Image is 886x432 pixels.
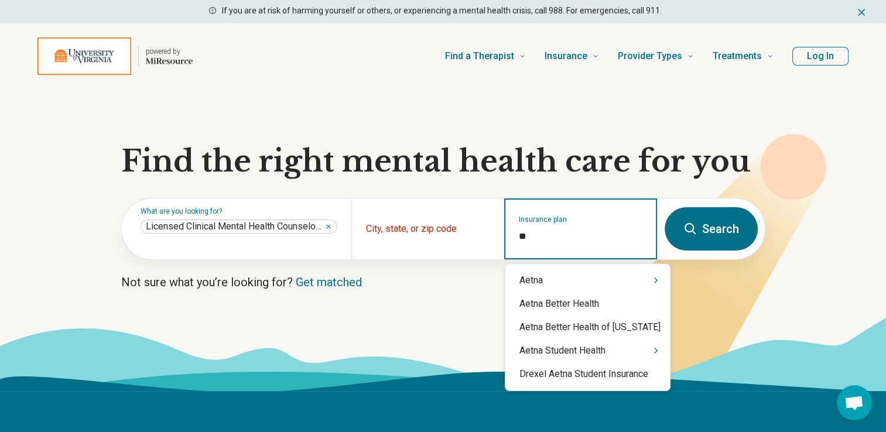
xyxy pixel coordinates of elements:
div: Licensed Clinical Mental Health Counselor (LCMHC) [141,220,337,234]
label: What are you looking for? [141,208,337,215]
span: Find a Therapist [445,48,514,64]
div: Aetna Better Health of [US_STATE] [505,316,670,339]
button: Search [665,207,758,251]
p: Not sure what you’re looking for? [121,274,765,290]
span: Insurance [545,48,587,64]
span: Treatments [713,48,762,64]
span: Provider Types [618,48,682,64]
div: Aetna Better Health [505,292,670,316]
div: Aetna Student Health [505,339,670,362]
p: powered by [146,47,193,56]
button: Licensed Clinical Mental Health Counselor (LCMHC) [325,223,332,230]
div: Drexel Aetna Student Insurance [505,362,670,386]
div: Suggestions [505,269,670,386]
button: Log In [792,47,849,66]
span: Licensed Clinical Mental Health Counselor (LCMHC) [146,221,323,232]
div: Aetna [505,269,670,292]
div: Open chat [837,385,872,420]
p: If you are at risk of harming yourself or others, or experiencing a mental health crisis, call 98... [222,5,662,17]
a: Home page [37,37,193,75]
h1: Find the right mental health care for you [121,144,765,179]
button: Dismiss [856,5,867,19]
a: Get matched [296,275,362,289]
